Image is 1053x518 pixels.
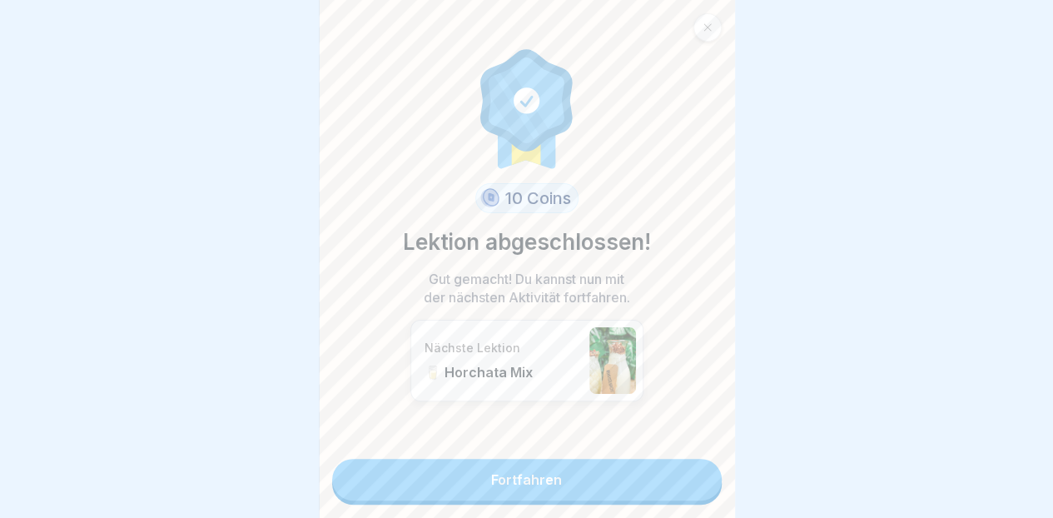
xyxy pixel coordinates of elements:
[471,45,583,170] img: completion.svg
[419,270,635,306] p: Gut gemacht! Du kannst nun mit der nächsten Aktivität fortfahren.
[425,341,581,356] p: Nächste Lektion
[403,227,651,258] p: Lektion abgeschlossen!
[478,186,502,211] img: coin.svg
[332,459,722,501] a: Fortfahren
[475,183,579,213] div: 10 Coins
[425,364,581,381] p: 🥛 Horchata Mix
